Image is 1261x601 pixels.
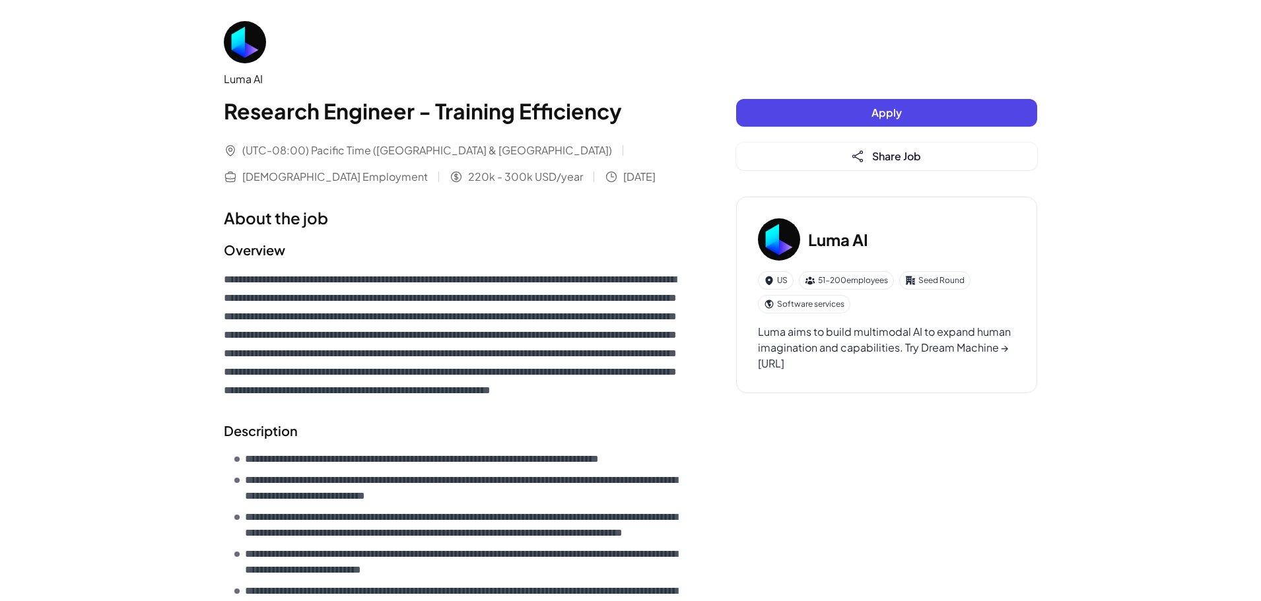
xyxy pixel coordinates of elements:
[871,106,902,119] span: Apply
[242,169,428,185] span: [DEMOGRAPHIC_DATA] Employment
[224,206,683,230] h1: About the job
[224,21,266,63] img: Lu
[736,99,1037,127] button: Apply
[468,169,583,185] span: 220k - 300k USD/year
[899,271,971,290] div: Seed Round
[872,149,921,163] span: Share Job
[224,421,683,441] h2: Description
[758,295,850,313] div: Software services
[758,271,794,290] div: US
[758,218,800,261] img: Lu
[242,142,612,158] span: (UTC-08:00) Pacific Time ([GEOGRAPHIC_DATA] & [GEOGRAPHIC_DATA])
[224,71,683,87] div: Luma AI
[224,95,683,127] h1: Research Engineer - Training Efficiency
[799,271,894,290] div: 51-200 employees
[736,142,1037,170] button: Share Job
[808,228,868,251] h3: Luma AI
[758,324,1015,371] div: Luma aims to build multimodal AI to expand human imagination and capabilities. Try Dream Machine ...
[224,240,683,260] h2: Overview
[623,169,656,185] span: [DATE]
